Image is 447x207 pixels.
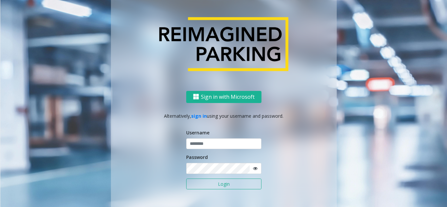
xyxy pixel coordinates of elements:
p: Alternatively, using your username and password. [117,112,330,119]
button: Login [186,179,261,190]
label: Password [186,154,208,161]
a: sign in [191,113,207,119]
label: Username [186,129,209,136]
button: Sign in with Microsoft [186,91,261,103]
